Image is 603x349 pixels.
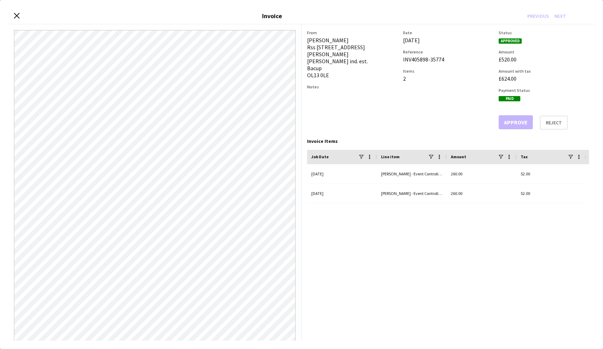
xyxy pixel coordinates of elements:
[451,154,466,159] span: Amount
[499,38,522,44] span: Approved
[403,75,493,82] div: 2
[403,49,493,54] h3: Reference
[499,68,589,74] h3: Amount with tax
[381,154,400,159] span: Line item
[262,12,282,20] h3: Invoice
[377,184,447,203] div: [PERSON_NAME] - Event Controller (with CCTV) (salary)
[499,88,589,93] h3: Payment Status
[307,184,377,203] div: [DATE]
[403,37,493,44] div: [DATE]
[307,30,397,35] h3: From
[499,30,589,35] h3: Status
[447,184,516,203] div: 260.00
[516,184,586,203] div: 52.00
[307,138,589,144] div: Invoice Items
[311,154,329,159] span: Job Date
[403,30,493,35] h3: Date
[307,164,377,183] div: [DATE]
[307,84,397,89] h3: Notes
[377,164,447,183] div: [PERSON_NAME] - Event Controller (with CCTV) (salary)
[521,154,528,159] span: Tax
[447,164,516,183] div: 260.00
[307,37,397,79] div: [PERSON_NAME] Rss [STREET_ADDRESS][PERSON_NAME] [PERSON_NAME] ind. est. Bacup OL13 0LE
[403,56,493,63] div: INV405898-35774
[516,164,586,183] div: 52.00
[540,116,568,130] button: Reject
[499,75,589,82] div: £624.00
[403,68,493,74] h3: Items
[499,56,589,63] div: £520.00
[499,96,520,101] span: Paid
[499,49,589,54] h3: Amount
